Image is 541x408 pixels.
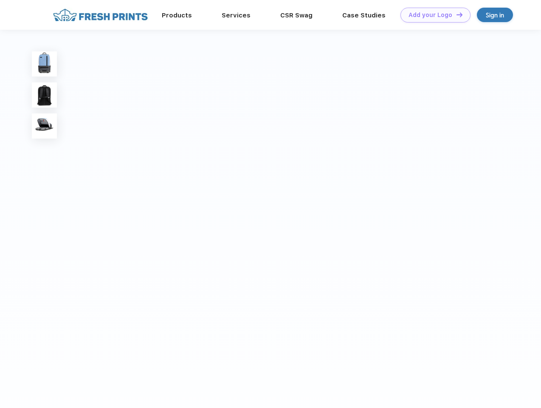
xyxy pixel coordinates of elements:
[477,8,513,22] a: Sign in
[32,82,57,108] img: func=resize&h=100
[32,113,57,139] img: func=resize&h=100
[409,11,452,19] div: Add your Logo
[486,10,504,20] div: Sign in
[51,8,150,23] img: fo%20logo%202.webp
[162,11,192,19] a: Products
[32,51,57,76] img: func=resize&h=100
[456,12,462,17] img: DT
